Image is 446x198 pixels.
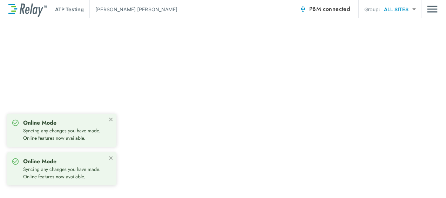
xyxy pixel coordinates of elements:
button: close [109,117,114,122]
p: Group: [364,6,380,13]
strong: Online Mode [23,157,56,165]
p: [PERSON_NAME] [PERSON_NAME] [95,6,177,13]
img: Connected Icon [299,6,306,13]
img: Online [12,119,19,126]
img: LuminUltra Relay [8,2,47,17]
button: PBM connected [297,2,353,16]
p: ATP Testing [55,6,84,13]
img: Online [12,158,19,165]
span: connected [323,5,350,13]
button: close [109,155,114,161]
img: Drawer Icon [427,2,438,16]
iframe: Resource center [333,177,439,193]
p: Syncing any changes you have made. Online features now available. [23,127,107,142]
strong: Online Mode [23,119,56,127]
p: Syncing any changes you have made. Online features now available. [23,166,107,180]
button: Main menu [427,2,438,16]
span: PBM [309,4,350,14]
